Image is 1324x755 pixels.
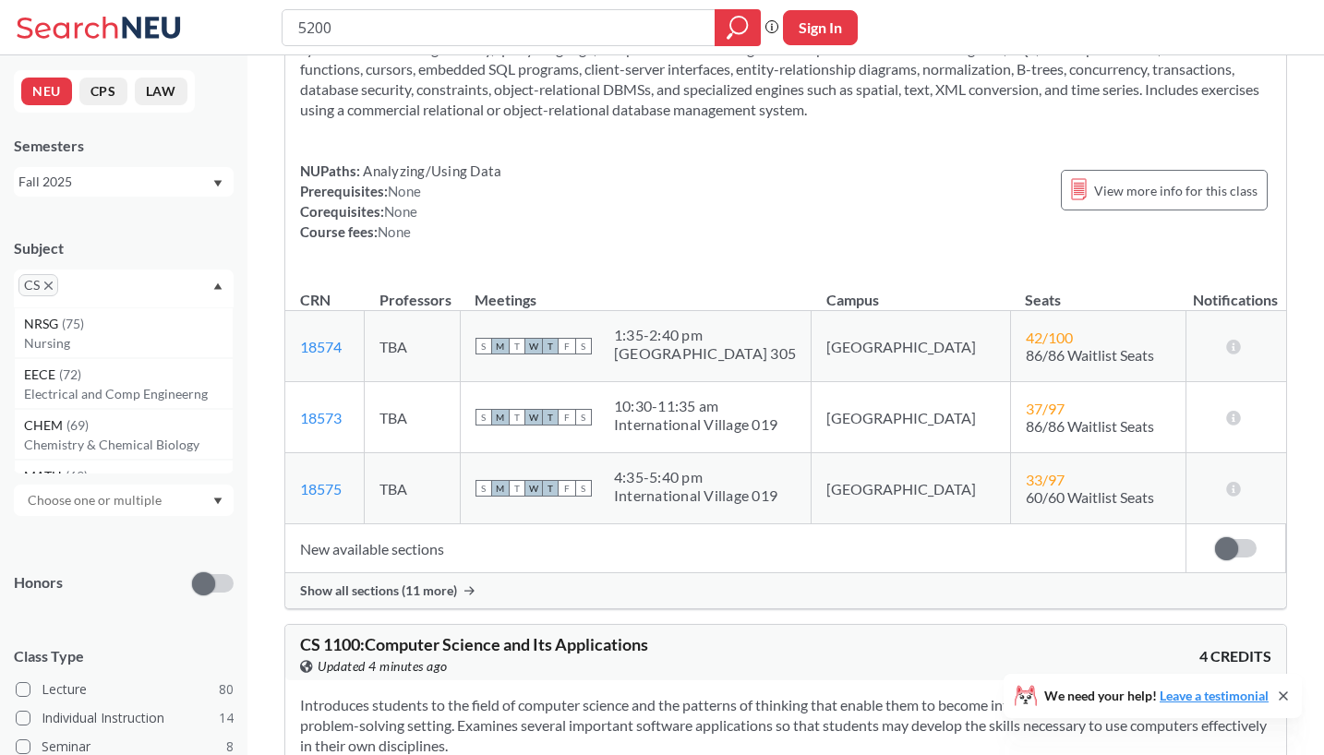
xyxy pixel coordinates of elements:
th: Professors [365,271,461,311]
span: M [492,480,509,497]
a: 18574 [300,338,342,355]
span: MATH [24,466,66,486]
span: W [525,409,542,425]
span: 33 / 97 [1026,471,1065,488]
td: [GEOGRAPHIC_DATA] [812,453,1010,524]
td: TBA [365,311,461,382]
p: Chemistry & Chemical Biology [24,436,233,454]
div: [GEOGRAPHIC_DATA] 305 [614,344,796,363]
span: ( 69 ) [66,468,88,484]
span: F [559,338,575,354]
span: Show all sections (11 more) [300,582,457,599]
span: T [509,338,525,354]
span: Analyzing/Using Data [360,162,501,179]
div: Fall 2025Dropdown arrow [14,167,234,197]
span: We need your help! [1044,689,1269,702]
svg: Dropdown arrow [213,282,223,290]
span: NRSG [24,314,62,334]
span: F [559,480,575,497]
td: New available sections [285,524,1186,573]
span: 37 / 97 [1026,400,1065,417]
svg: X to remove pill [44,282,53,290]
td: [GEOGRAPHIC_DATA] [812,311,1010,382]
span: Updated 4 minutes ago [318,656,448,677]
section: Introduces relational database management systems as a class of software systems. Prepares studen... [300,18,1271,120]
div: Show all sections (11 more) [285,573,1286,608]
span: ( 69 ) [66,417,89,433]
div: Fall 2025 [18,172,211,192]
td: TBA [365,382,461,453]
div: Dropdown arrow [14,485,234,516]
button: Sign In [783,10,858,45]
span: T [509,409,525,425]
th: Notifications [1186,271,1285,311]
label: Individual Instruction [16,706,234,730]
span: 86/86 Waitlist Seats [1026,417,1154,435]
span: M [492,338,509,354]
a: 18575 [300,480,342,497]
div: CSX to remove pillDropdown arrowNRSG(75)NursingEECE(72)Electrical and Comp EngineerngCHEM(69)Chem... [14,270,234,307]
span: None [378,223,411,240]
p: Honors [14,572,63,593]
span: 86/86 Waitlist Seats [1026,346,1154,364]
input: Choose one or multiple [18,489,174,511]
th: Meetings [460,271,811,311]
span: CSX to remove pill [18,274,58,296]
div: magnifying glass [715,9,761,46]
span: S [475,480,492,497]
label: Lecture [16,677,234,701]
a: 18573 [300,409,342,426]
p: Nursing [24,334,233,353]
td: TBA [365,453,461,524]
span: T [542,409,559,425]
span: S [575,338,592,354]
span: W [525,480,542,497]
span: T [509,480,525,497]
span: 14 [219,708,234,728]
div: International Village 019 [614,486,777,505]
div: Subject [14,238,234,258]
span: T [542,480,559,497]
div: Semesters [14,136,234,156]
span: 42 / 100 [1026,329,1073,346]
span: S [475,338,492,354]
p: Electrical and Comp Engineerng [24,385,233,403]
span: 4 CREDITS [1199,646,1271,666]
span: S [575,480,592,497]
svg: magnifying glass [727,15,749,41]
span: None [384,203,417,220]
span: EECE [24,365,59,385]
button: NEU [21,78,72,105]
span: T [542,338,559,354]
div: 10:30 - 11:35 am [614,397,777,415]
a: Leave a testimonial [1160,688,1269,703]
span: S [475,409,492,425]
span: W [525,338,542,354]
span: ( 75 ) [62,316,84,331]
button: LAW [135,78,187,105]
span: View more info for this class [1094,179,1258,202]
div: CRN [300,290,331,310]
span: M [492,409,509,425]
div: 1:35 - 2:40 pm [614,326,796,344]
span: CS 1100 : Computer Science and Its Applications [300,634,648,654]
svg: Dropdown arrow [213,180,223,187]
span: None [388,183,421,199]
td: [GEOGRAPHIC_DATA] [812,382,1010,453]
div: NUPaths: Prerequisites: Corequisites: Course fees: [300,161,501,242]
button: CPS [79,78,127,105]
th: Campus [812,271,1010,311]
span: S [575,409,592,425]
div: International Village 019 [614,415,777,434]
span: CHEM [24,415,66,436]
span: 60/60 Waitlist Seats [1026,488,1154,506]
span: Class Type [14,646,234,666]
div: 4:35 - 5:40 pm [614,468,777,486]
span: 80 [219,679,234,700]
svg: Dropdown arrow [213,497,223,505]
input: Class, professor, course number, "phrase" [296,12,702,43]
span: ( 72 ) [59,366,81,382]
span: F [559,409,575,425]
th: Seats [1010,271,1186,311]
